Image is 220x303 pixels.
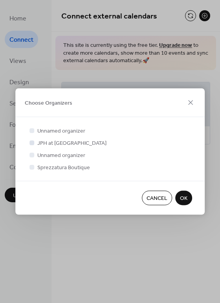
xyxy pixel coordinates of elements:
span: OK [180,194,187,203]
span: Unnamed organizer [37,151,85,160]
span: Sprezzatura Boutique [37,164,90,172]
button: OK [175,191,192,205]
span: Choose Organizers [25,99,72,107]
button: Cancel [142,191,172,205]
span: JPH at [GEOGRAPHIC_DATA] [37,139,106,148]
span: Unnamed organizer [37,127,85,135]
span: Cancel [147,194,167,203]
